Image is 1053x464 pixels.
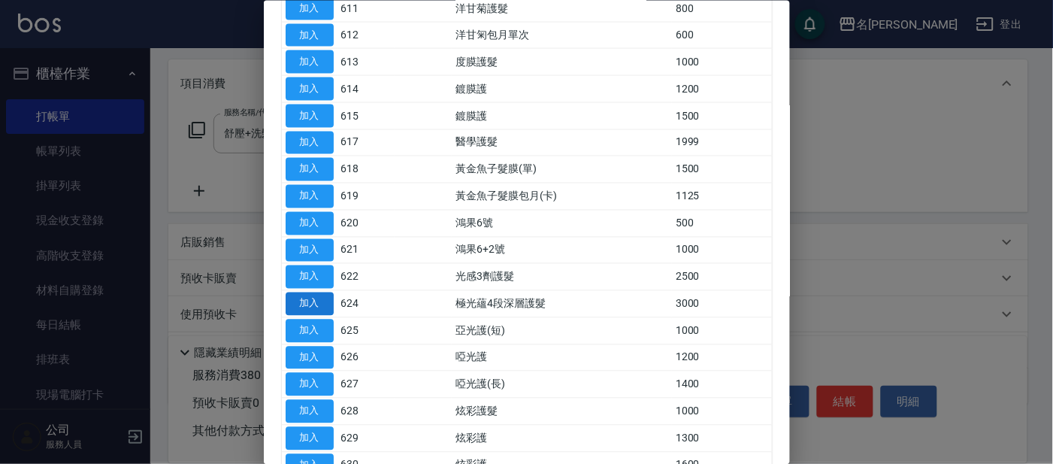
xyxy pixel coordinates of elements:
[672,210,772,237] td: 500
[286,211,334,235] button: 加入
[337,210,395,237] td: 620
[452,237,672,264] td: 鴻果6+2號
[452,290,672,317] td: 極光蘊4段深層護髮
[337,371,395,398] td: 627
[672,102,772,129] td: 1500
[337,102,395,129] td: 615
[452,398,672,425] td: 炫彩護髮
[286,77,334,101] button: 加入
[672,317,772,344] td: 1000
[286,185,334,208] button: 加入
[286,373,334,396] button: 加入
[452,210,672,237] td: 鴻果6號
[337,129,395,156] td: 617
[672,156,772,183] td: 1500
[452,263,672,290] td: 光感3劑護髮
[286,158,334,181] button: 加入
[337,344,395,372] td: 626
[337,48,395,75] td: 613
[672,237,772,264] td: 1000
[337,425,395,452] td: 629
[672,263,772,290] td: 2500
[452,344,672,372] td: 啞光護
[672,290,772,317] td: 3000
[286,238,334,262] button: 加入
[337,156,395,183] td: 618
[672,371,772,398] td: 1400
[672,129,772,156] td: 1999
[337,237,395,264] td: 621
[337,398,395,425] td: 628
[286,426,334,450] button: 加入
[452,183,672,210] td: 黃金魚子髮膜包月(卡)
[452,48,672,75] td: 度膜護髮
[286,400,334,423] button: 加入
[452,371,672,398] td: 啞光護(長)
[452,156,672,183] td: 黃金魚子髮膜(單)
[286,104,334,127] button: 加入
[337,183,395,210] td: 619
[672,425,772,452] td: 1300
[286,131,334,154] button: 加入
[337,22,395,49] td: 612
[672,22,772,49] td: 600
[337,290,395,317] td: 624
[286,346,334,369] button: 加入
[672,398,772,425] td: 1000
[337,263,395,290] td: 622
[452,75,672,102] td: 鍍膜護
[286,319,334,342] button: 加入
[672,344,772,372] td: 1200
[672,75,772,102] td: 1200
[286,265,334,289] button: 加入
[452,22,672,49] td: 洋甘匊包月單次
[286,50,334,74] button: 加入
[452,317,672,344] td: 亞光護(短)
[337,75,395,102] td: 614
[672,183,772,210] td: 1125
[672,48,772,75] td: 1000
[286,293,334,316] button: 加入
[337,317,395,344] td: 625
[286,23,334,47] button: 加入
[452,425,672,452] td: 炫彩護
[452,129,672,156] td: 醫學護髮
[452,102,672,129] td: 鍍膜護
